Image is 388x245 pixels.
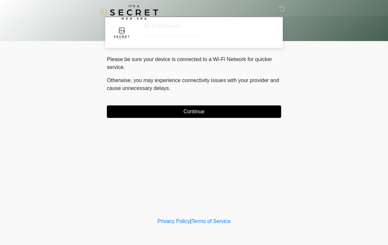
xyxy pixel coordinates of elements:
img: It's A Secret Med Spa Logo [100,5,158,20]
h2: Wi-Fi Reminder [144,23,271,29]
p: Please be sure your device is connected to a Wi-Fi Network for quicker service. [107,56,281,71]
a: Terms of Service [191,218,230,224]
span: . [169,85,170,91]
p: Otherwise, you may experience connectivity issues with your provider and cause unnecessary delays [107,77,281,92]
div: ~~~~~~~~~~~~~~~~~~~~ [144,32,271,40]
img: Agent Avatar [112,23,132,43]
a: Privacy Policy [158,218,190,224]
a: | [190,218,191,224]
button: Continue [107,105,281,118]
